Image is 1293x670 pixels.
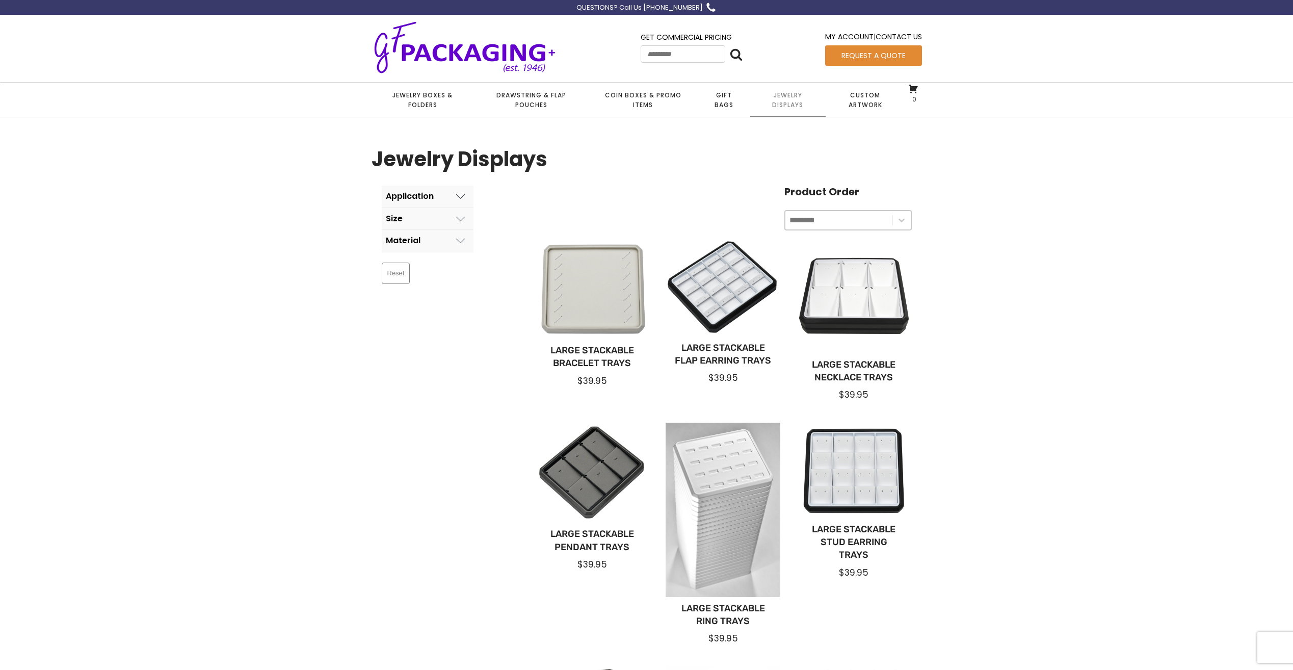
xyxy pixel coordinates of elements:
button: Reset [382,263,410,284]
a: 0 [908,84,918,103]
a: Jewelry Boxes & Folders [372,83,474,117]
div: $39.95 [674,632,772,645]
button: Toggle List [892,211,911,229]
a: Large Stackable Necklace Trays [805,358,903,384]
a: Large Stackable Ring Trays [674,602,772,628]
div: $39.95 [543,375,642,387]
div: Application [386,192,434,201]
div: | [825,31,922,45]
a: Contact Us [876,32,922,42]
div: Size [386,214,403,223]
a: Large Stackable Pendant Trays [543,528,642,553]
a: Coin Boxes & Promo Items [588,83,697,117]
div: $39.95 [805,389,903,401]
div: $39.95 [805,566,903,579]
a: Request a Quote [825,45,922,66]
div: $39.95 [674,372,772,384]
button: Size [382,208,473,230]
a: Get Commercial Pricing [641,32,732,42]
a: Drawstring & Flap Pouches [474,83,588,117]
a: Jewelry Displays [750,83,826,117]
a: My Account [825,32,874,42]
button: Material [382,230,473,252]
h1: Jewelry Displays [372,143,547,175]
a: Large Stackable Flap Earring Trays [674,342,772,367]
a: Large Stackable Bracelet Trays [543,344,642,370]
div: Material [386,236,420,245]
a: Gift Bags [698,83,750,117]
img: GF Packaging + - Established 1946 [372,19,558,75]
span: 0 [910,95,916,104]
a: Custom Artwork [826,83,905,117]
div: QUESTIONS? Call Us [PHONE_NUMBER] [576,3,703,13]
button: Application [382,186,473,208]
div: $39.95 [543,558,642,571]
a: Large Stackable Stud Earring Trays [805,523,903,562]
h4: Product Order [784,186,912,198]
